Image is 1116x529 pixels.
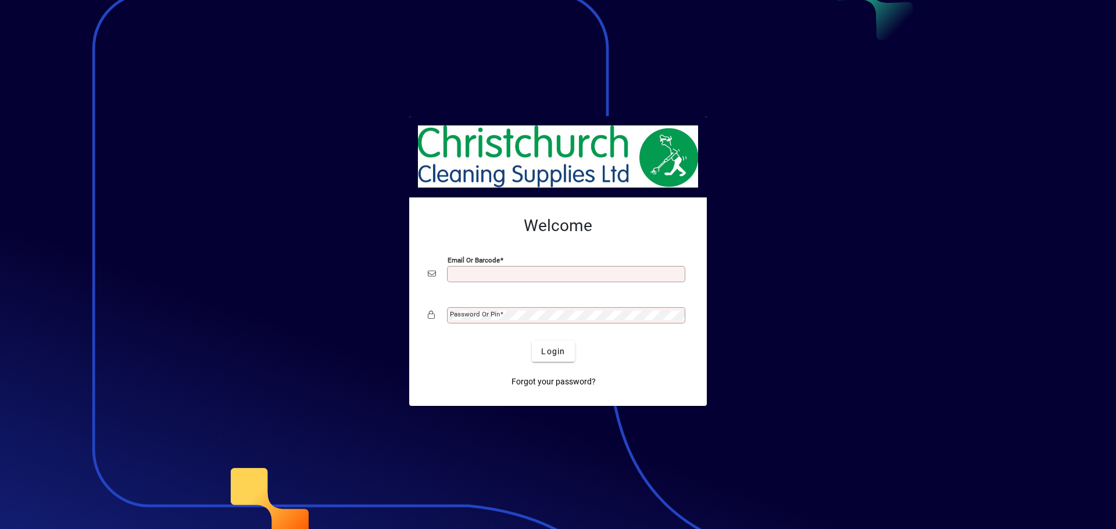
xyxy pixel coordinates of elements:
[450,310,500,318] mat-label: Password or Pin
[448,256,500,264] mat-label: Email or Barcode
[428,216,688,236] h2: Welcome
[507,371,600,392] a: Forgot your password?
[512,376,596,388] span: Forgot your password?
[541,346,565,358] span: Login
[532,341,574,362] button: Login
